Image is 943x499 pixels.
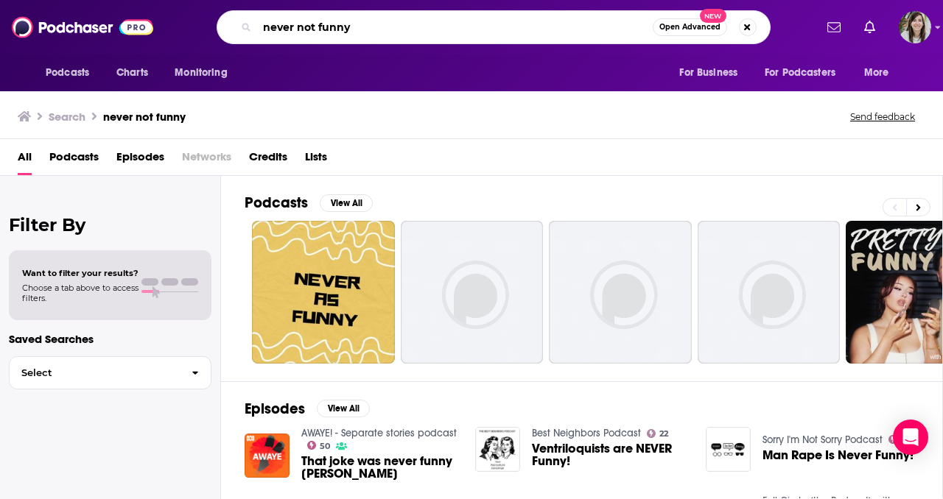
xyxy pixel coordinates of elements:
a: That joke was never funny Trevor Noah [301,455,458,480]
span: More [864,63,889,83]
a: Show notifications dropdown [858,15,881,40]
a: 22 [647,429,669,438]
h2: Filter By [9,214,211,236]
h2: Episodes [245,400,305,418]
a: AWAYE! - Separate stories podcast [301,427,457,439]
a: Sorry I'm Not Sorry Podcast [763,433,883,446]
span: 22 [659,431,668,437]
a: Credits [249,145,287,175]
span: Charts [116,63,148,83]
button: open menu [669,59,756,87]
img: User Profile [899,11,931,43]
span: Networks [182,145,231,175]
a: 50 [307,441,331,450]
a: Ventriloquists are NEVER Funny! [532,442,688,467]
span: New [700,9,726,23]
a: Episodes [116,145,164,175]
a: EpisodesView All [245,400,370,418]
button: Open AdvancedNew [653,18,727,36]
button: Select [9,356,211,389]
span: Open Advanced [659,24,721,31]
button: View All [320,194,373,212]
p: Saved Searches [9,332,211,346]
span: Choose a tab above to access filters. [22,283,139,303]
span: Podcasts [46,63,89,83]
span: Select [10,368,180,378]
a: Podcasts [49,145,99,175]
button: open menu [854,59,908,87]
button: open menu [35,59,108,87]
button: open menu [164,59,246,87]
span: That joke was never funny [PERSON_NAME] [301,455,458,480]
span: For Podcasters [765,63,835,83]
span: Monitoring [175,63,227,83]
img: That joke was never funny Trevor Noah [245,433,290,478]
h3: Search [49,110,85,124]
a: Lists [305,145,327,175]
img: Man Rape Is Never Funny! [706,427,751,472]
h2: Podcasts [245,194,308,212]
button: View All [317,400,370,417]
button: Show profile menu [899,11,931,43]
span: For Business [679,63,737,83]
input: Search podcasts, credits, & more... [257,15,653,39]
a: PodcastsView All [245,194,373,212]
h3: never not funny [103,110,186,124]
span: Want to filter your results? [22,268,139,278]
button: Send feedback [846,110,919,123]
button: open menu [755,59,857,87]
a: 34 [888,435,913,444]
a: Man Rape Is Never Funny! [763,449,914,461]
img: Ventriloquists are NEVER Funny! [475,427,520,472]
span: 50 [320,443,330,450]
div: Open Intercom Messenger [893,420,928,455]
a: Show notifications dropdown [821,15,846,40]
div: Search podcasts, credits, & more... [217,10,771,44]
a: Best Neighbors Podcast [532,427,641,439]
a: All [18,145,32,175]
span: Logged in as devinandrade [899,11,931,43]
img: Podchaser - Follow, Share and Rate Podcasts [12,13,153,41]
a: Charts [107,59,157,87]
